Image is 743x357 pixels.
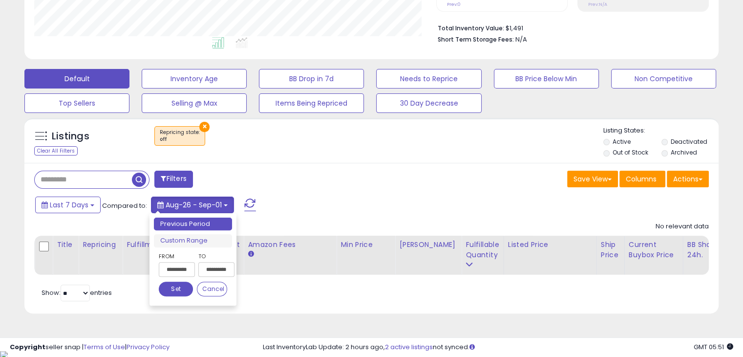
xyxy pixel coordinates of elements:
[127,342,170,352] a: Privacy Policy
[340,240,391,250] div: Min Price
[199,122,210,132] button: ×
[447,1,461,7] small: Prev: 0
[142,93,247,113] button: Selling @ Max
[248,240,332,250] div: Amazon Fees
[376,93,481,113] button: 30 Day Decrease
[494,69,599,89] button: BB Price Below Min
[248,250,254,259] small: Amazon Fees.
[159,251,193,261] label: From
[385,342,433,352] a: 2 active listings
[613,137,631,146] label: Active
[667,171,709,187] button: Actions
[687,240,723,260] div: BB Share 24h.
[42,288,112,297] span: Show: entries
[160,136,200,143] div: off
[197,282,227,296] button: Cancel
[24,69,129,89] button: Default
[670,148,697,156] label: Archived
[35,197,101,213] button: Last 7 Days
[611,69,716,89] button: Non Competitive
[50,200,88,210] span: Last 7 Days
[629,240,679,260] div: Current Buybox Price
[127,240,166,250] div: Fulfillment
[142,69,247,89] button: Inventory Age
[259,69,364,89] button: BB Drop in 7d
[613,148,648,156] label: Out of Stock
[376,69,481,89] button: Needs to Reprice
[57,240,74,250] div: Title
[656,222,709,231] div: No relevant data
[438,22,701,33] li: $1,491
[399,240,457,250] div: [PERSON_NAME]
[154,218,232,231] li: Previous Period
[166,200,222,210] span: Aug-26 - Sep-01
[438,35,514,44] b: Short Term Storage Fees:
[52,130,89,143] h5: Listings
[438,24,504,32] b: Total Inventory Value:
[34,146,78,156] div: Clear All Filters
[10,342,45,352] strong: Copyright
[102,201,147,210] span: Compared to:
[154,234,232,247] li: Custom Range
[619,171,665,187] button: Columns
[263,343,733,352] div: Last InventoryLab Update: 2 hours ago, not synced.
[515,35,527,44] span: N/A
[670,137,707,146] label: Deactivated
[198,251,227,261] label: To
[160,129,200,143] span: Repricing state :
[159,282,193,296] button: Set
[24,93,129,113] button: Top Sellers
[601,240,620,260] div: Ship Price
[603,126,719,135] p: Listing States:
[567,171,618,187] button: Save View
[83,240,118,250] div: Repricing
[466,240,499,260] div: Fulfillable Quantity
[259,93,364,113] button: Items Being Repriced
[151,197,234,213] button: Aug-26 - Sep-01
[10,343,170,352] div: seller snap | |
[694,342,733,352] span: 2025-09-9 05:51 GMT
[84,342,125,352] a: Terms of Use
[202,240,239,260] div: Fulfillment Cost
[626,174,657,184] span: Columns
[508,240,593,250] div: Listed Price
[154,171,192,188] button: Filters
[588,1,607,7] small: Prev: N/A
